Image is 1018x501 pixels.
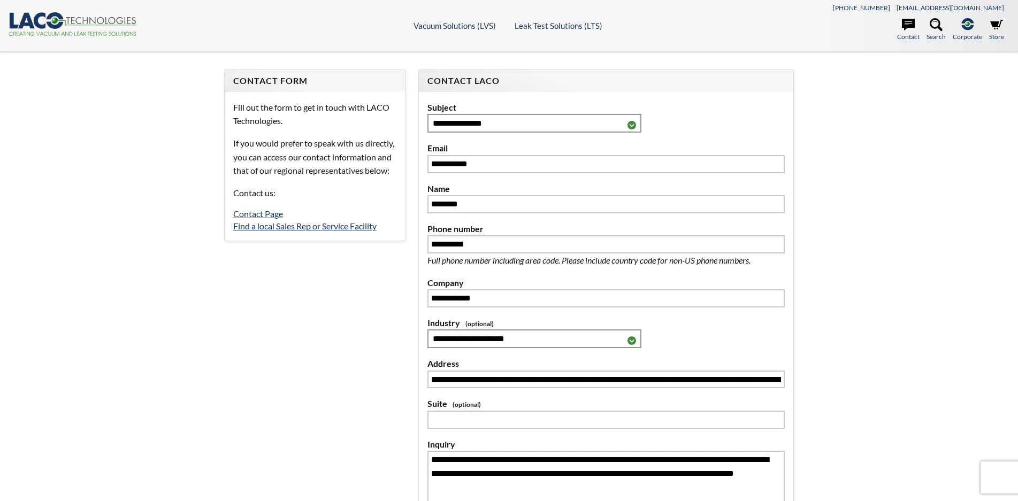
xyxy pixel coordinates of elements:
h4: Contact LACO [427,75,785,87]
label: Company [427,276,785,290]
label: Phone number [427,222,785,236]
label: Industry [427,316,785,330]
a: Search [927,18,946,42]
label: Address [427,357,785,371]
label: Email [427,141,785,155]
a: Find a local Sales Rep or Service Facility [233,221,377,231]
label: Suite [427,397,785,411]
h4: Contact Form [233,75,396,87]
p: Fill out the form to get in touch with LACO Technologies. [233,101,396,128]
p: Contact us: [233,186,396,200]
label: Inquiry [427,437,785,451]
label: Name [427,182,785,196]
label: Subject [427,101,785,114]
span: Corporate [953,32,982,42]
a: Store [989,18,1004,42]
p: Full phone number including area code. Please include country code for non-US phone numbers. [427,253,785,267]
a: Vacuum Solutions (LVS) [414,21,496,30]
p: If you would prefer to speak with us directly, you can access our contact information and that of... [233,136,396,178]
a: [EMAIL_ADDRESS][DOMAIN_NAME] [897,4,1004,12]
a: Contact Page [233,209,283,219]
a: Leak Test Solutions (LTS) [515,21,602,30]
a: [PHONE_NUMBER] [833,4,890,12]
a: Contact [897,18,920,42]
